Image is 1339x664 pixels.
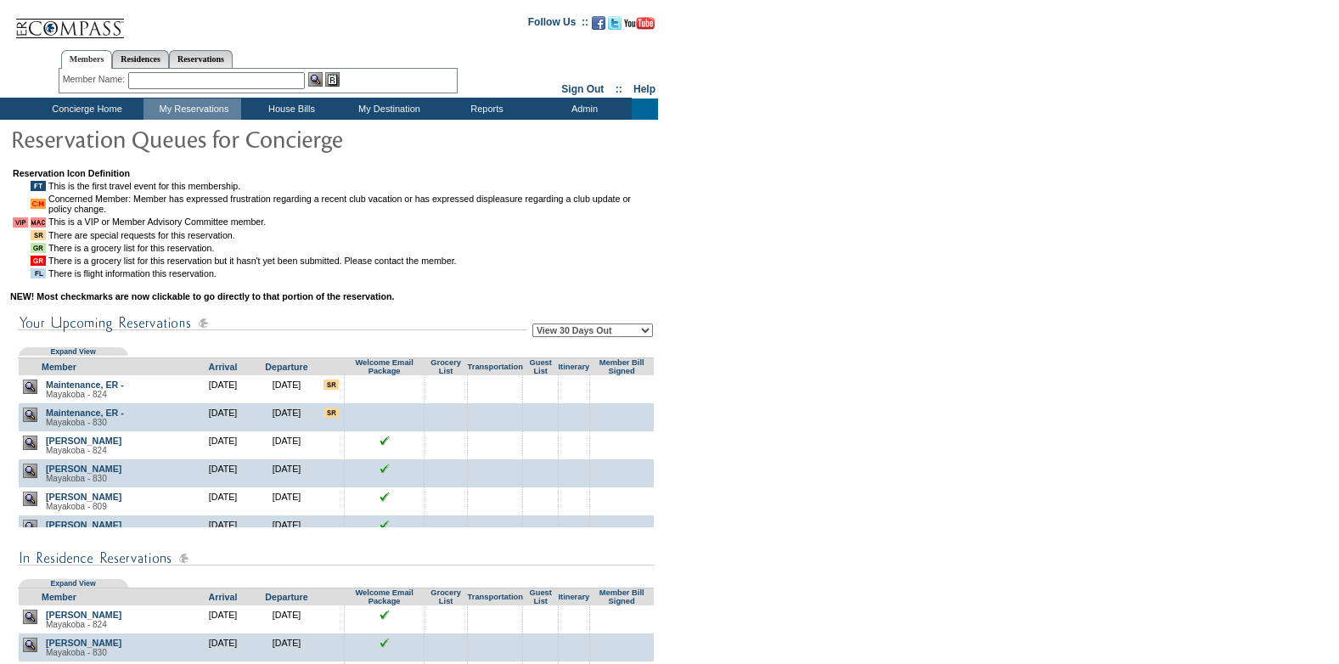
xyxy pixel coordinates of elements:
img: Follow us on Twitter [608,16,622,30]
td: Admin [534,98,632,120]
td: [DATE] [255,459,318,487]
a: Become our fan on Facebook [592,21,605,31]
img: icon_HasGroceryListNotSubmitted.gif [31,256,46,266]
a: Members [61,50,113,69]
span: Mayakoba - 824 [46,620,107,629]
td: House Bills [241,98,339,120]
td: [DATE] [191,403,255,431]
a: Arrival [209,592,238,602]
td: [DATE] [191,459,255,487]
img: view [23,520,37,534]
img: chkSmaller.gif [380,520,390,530]
td: [DATE] [191,605,255,633]
span: Mayakoba - 824 [46,446,107,455]
img: chkSmaller.gif [380,610,390,620]
img: chkSmaller.gif [380,492,390,502]
a: [PERSON_NAME] [46,436,121,446]
a: [PERSON_NAME] [46,520,121,530]
img: view [23,610,37,624]
img: subTtlConUpcomingReservatio.gif [18,312,527,334]
td: [DATE] [191,487,255,515]
a: Itinerary [558,363,589,371]
img: view [23,408,37,422]
span: Mayakoba - 809 [46,502,107,511]
td: [DATE] [255,487,318,515]
a: Arrival [209,362,238,372]
a: Member [42,362,76,372]
img: chkSmaller.gif [380,638,390,648]
div: Member Name: [63,72,128,87]
img: blank.gif [540,492,541,492]
td: [DATE] [191,375,255,403]
img: blank.gif [495,492,496,492]
span: Mayakoba - 830 [46,648,107,657]
img: blank.gif [446,520,447,521]
a: Guest List [529,358,551,375]
img: icon_HasFlightInfo.gif [31,268,46,279]
input: There are special requests for this reservation! [323,380,339,390]
td: My Destination [339,98,436,120]
img: blank.gif [540,520,541,521]
img: icon_VipMAC.gif [31,217,46,228]
a: Transportation [468,593,523,601]
img: icon_HasSpecialRequests.gif [31,230,46,240]
td: There is a grocery list for this reservation. [48,243,654,253]
img: chkSmaller.gif [380,464,390,474]
a: Maintenance, ER - [46,408,124,418]
img: blank.gif [446,492,447,492]
a: Expand View [50,579,95,588]
a: Maintenance, ER - [46,380,124,390]
img: blank.gif [573,610,574,611]
td: There are special requests for this reservation. [48,230,654,240]
img: blank.gif [540,638,541,639]
img: view [23,380,37,394]
a: Follow us on Twitter [608,21,622,31]
img: Subscribe to our YouTube Channel [624,17,655,30]
a: [PERSON_NAME] [46,464,121,474]
a: Grocery List [430,358,461,375]
td: [DATE] [255,633,318,661]
span: Mayakoba - 830 [46,474,107,483]
a: Sign Out [561,83,604,95]
img: Become our fan on Facebook [592,16,605,30]
img: blank.gif [540,610,541,611]
a: Expand View [50,347,95,356]
td: Follow Us :: [528,14,588,35]
img: icon_HasGroceryList.gif [31,243,46,253]
a: Welcome Email Package [355,588,413,605]
img: icon_FirstTravel.gif [31,181,46,191]
td: [DATE] [255,605,318,633]
a: Subscribe to our YouTube Channel [624,21,655,31]
a: Member Bill Signed [599,588,644,605]
a: Reservations [169,50,233,68]
img: blank.gif [446,610,447,611]
img: blank.gif [495,638,496,639]
a: [PERSON_NAME] [46,492,121,502]
a: Guest List [529,588,551,605]
td: This is the first travel event for this membership. [48,181,654,191]
img: blank.gif [573,492,574,492]
a: Departure [265,592,307,602]
td: [DATE] [255,515,318,543]
b: NEW! Most checkmarks are now clickable to go directly to that portion of the reservation. [10,291,394,301]
input: There are special requests for this reservation! [323,408,339,418]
